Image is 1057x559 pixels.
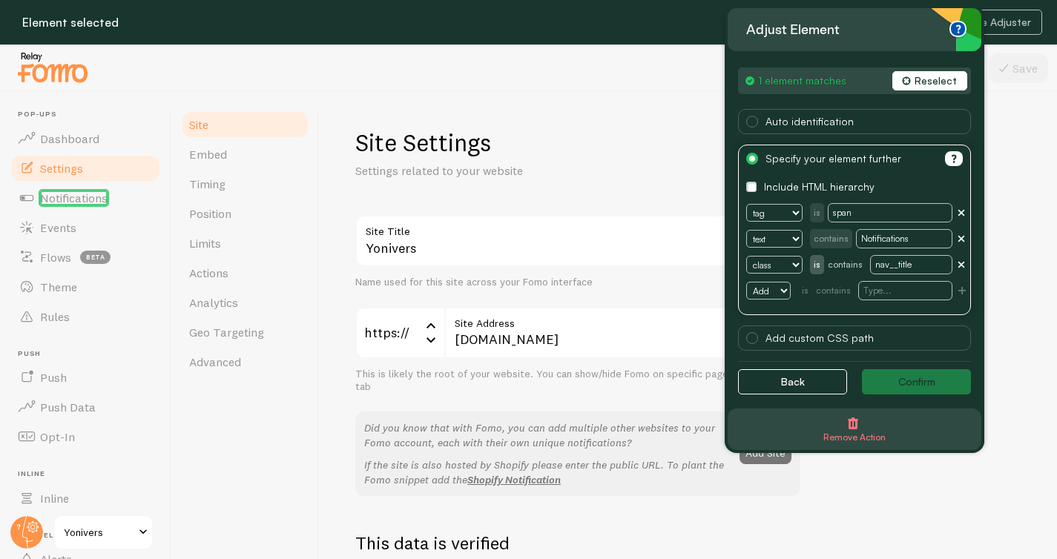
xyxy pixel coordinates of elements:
a: Shopify Notification [467,473,561,486]
a: Analytics [180,288,310,317]
span: Theme [40,279,77,294]
a: Embed [180,139,310,169]
p: Did you know that with Fomo, you can add multiple other websites to your Fomo account, each with ... [364,420,731,450]
a: Site [180,110,310,139]
a: Flows beta [9,242,162,272]
span: Push [40,370,67,385]
a: Actions [180,258,310,288]
span: Opt-In [40,429,75,444]
span: Embed [189,147,227,162]
span: Actions [189,265,228,280]
span: Settings [40,161,83,176]
button: Add Site [740,443,791,464]
p: Settings related to your website [355,162,711,179]
a: Geo Targeting [180,317,310,347]
span: Push Data [40,400,96,414]
p: If the site is also hosted by Shopify please enter the public URL. To plant the Fomo snippet add the [364,457,731,487]
h2: This data is verified [355,532,800,555]
span: Pop-ups [18,110,162,119]
a: Limits [180,228,310,258]
label: Site Address [444,307,800,332]
span: Advanced [189,354,241,369]
span: Timing [189,176,225,191]
span: Analytics [189,295,238,310]
a: Rules [9,302,162,331]
label: Site Title [355,215,800,240]
a: Push Data [9,392,162,422]
span: Events [40,220,76,235]
a: Push [9,363,162,392]
input: myhonestcompany.com [444,307,800,359]
a: Events [9,213,162,242]
img: fomo-relay-logo-orange.svg [16,48,90,86]
span: Geo Targeting [189,325,264,340]
span: Position [189,206,231,221]
a: Notifications [9,183,162,213]
span: Site [189,117,208,132]
span: Inline [18,469,162,479]
div: https:// [355,307,444,359]
div: This is likely the root of your website. You can show/hide Fomo on specific pages under Rules tab [355,368,800,394]
a: Settings [9,153,162,183]
span: Dashboard [40,131,99,146]
a: Theme [9,272,162,302]
span: Inline [40,491,69,506]
span: Limits [189,236,221,251]
span: Rules [40,309,70,324]
a: Opt-In [9,422,162,451]
a: Position [180,199,310,228]
a: Inline [9,483,162,513]
span: beta [80,251,111,264]
a: Timing [180,169,310,199]
div: Name used for this site across your Fomo interface [355,276,800,289]
a: Yonivers [53,515,154,550]
a: Advanced [180,347,310,377]
span: Notifications [40,191,108,205]
span: Yonivers [64,523,134,541]
a: Dashboard [9,124,162,153]
h1: Site Settings [355,128,800,158]
span: Flows [40,250,71,265]
span: Push [18,349,162,359]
